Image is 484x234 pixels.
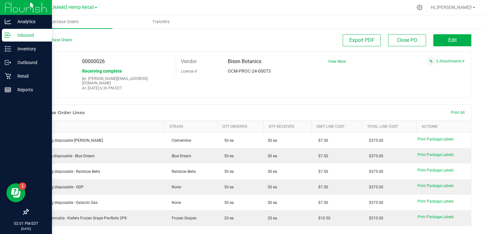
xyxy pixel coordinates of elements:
[433,34,471,46] button: Edit
[349,37,374,43] span: Export PDF
[82,68,122,74] span: Receiving complete
[397,37,417,43] span: Close PO
[417,168,454,172] span: Print Package Labels
[268,184,277,190] span: 50 ea
[112,15,210,29] a: Transfers
[5,59,11,66] inline-svg: Outbound
[417,153,454,157] span: Print Package Labels
[169,169,196,174] span: Rainbow Belts
[427,57,435,65] span: Attach a document
[11,72,49,80] p: Retail
[144,19,178,25] span: Transfers
[11,18,49,25] p: Analytics
[3,226,49,231] p: [DATE]
[5,46,11,52] inline-svg: Inventory
[366,154,383,158] span: $375.00
[417,121,471,133] th: Actions
[328,59,346,64] a: View More
[221,185,234,189] span: 50 ea
[315,154,328,158] span: $7.50
[268,153,277,159] span: 50 ea
[32,5,94,10] span: [PERSON_NAME] Hemp Retail
[169,154,191,158] span: Blue Dream
[315,200,328,205] span: $7.50
[343,34,381,46] button: Export PDF
[315,216,330,220] span: $10.50
[82,76,171,85] p: By: [PERSON_NAME][EMAIL_ADDRESS][DOMAIN_NAME]
[417,199,454,204] span: Print Package Labels
[82,58,105,64] span: 00000026
[451,110,465,115] span: Print All
[448,37,457,43] span: Edit
[228,58,261,64] span: Bison Botanics
[40,19,87,25] span: Purchase Orders
[11,59,49,66] p: Outbound
[11,45,49,53] p: Inventory
[35,110,85,115] h1: Purchase Order Lines
[315,169,328,174] span: $7.50
[169,200,181,205] span: None
[221,169,234,174] span: 50 ea
[366,200,383,205] span: $375.00
[366,216,383,220] span: $210.00
[436,59,465,63] a: 0 Attachments
[29,121,165,133] th: Item
[268,215,277,221] span: 20 ea
[431,5,472,10] span: Hi, [PERSON_NAME]!
[82,86,171,90] p: At: [DATE] 6:36 PM EDT
[417,215,454,219] span: Print Package Labels
[362,121,417,133] th: Total Line Cost
[169,138,191,143] span: Clementine
[169,216,196,220] span: Frozen Grapes
[5,87,11,93] inline-svg: Reports
[169,185,181,189] span: None
[32,169,161,174] div: Aroma- 1g disposable - Rainbow Belts
[11,86,49,94] p: Reports
[19,182,26,190] iframe: Resource center unread badge
[217,121,264,133] th: Qty Ordered
[417,184,454,188] span: Print Package Labels
[366,185,383,189] span: $375.00
[15,15,112,29] a: Purchase Orders
[221,154,234,158] span: 50 ea
[3,221,49,226] p: 02:01 PM EDT
[416,4,423,10] div: Manage settings
[32,200,161,205] div: Aroma- 1g disposable - Galactic Gas
[366,169,383,174] span: $375.00
[268,200,277,205] span: 50 ea
[6,183,25,202] iframe: Resource center
[388,34,426,46] button: Close PO
[32,184,161,190] div: Aroma- 1g disposable - GDP
[11,31,49,39] p: Inbound
[5,73,11,79] inline-svg: Retail
[366,138,383,143] span: $375.00
[311,121,362,133] th: Unit Line Cost
[32,215,161,221] div: Aroma Cannabis - Kiefers Frozen Grape Pre-Rolls 2PK
[181,57,197,66] label: Vendor
[32,153,161,159] div: Aroma-1g disposable - Blue Dream
[221,138,234,143] span: 50 ea
[221,216,234,220] span: 20 ea
[268,169,277,174] span: 50 ea
[417,137,454,141] span: Print Package Labels
[268,138,277,143] span: 50 ea
[228,68,271,74] span: OCM-PROC-24-00073
[5,18,11,25] inline-svg: Analytics
[315,138,328,143] span: $7.50
[32,138,161,143] div: Aroma- 1g disposable [PERSON_NAME]
[181,67,197,76] label: License #
[5,32,11,38] inline-svg: Inbound
[165,121,218,133] th: Strain
[264,121,312,133] th: Qty Received
[315,185,328,189] span: $7.50
[221,200,234,205] span: 50 ea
